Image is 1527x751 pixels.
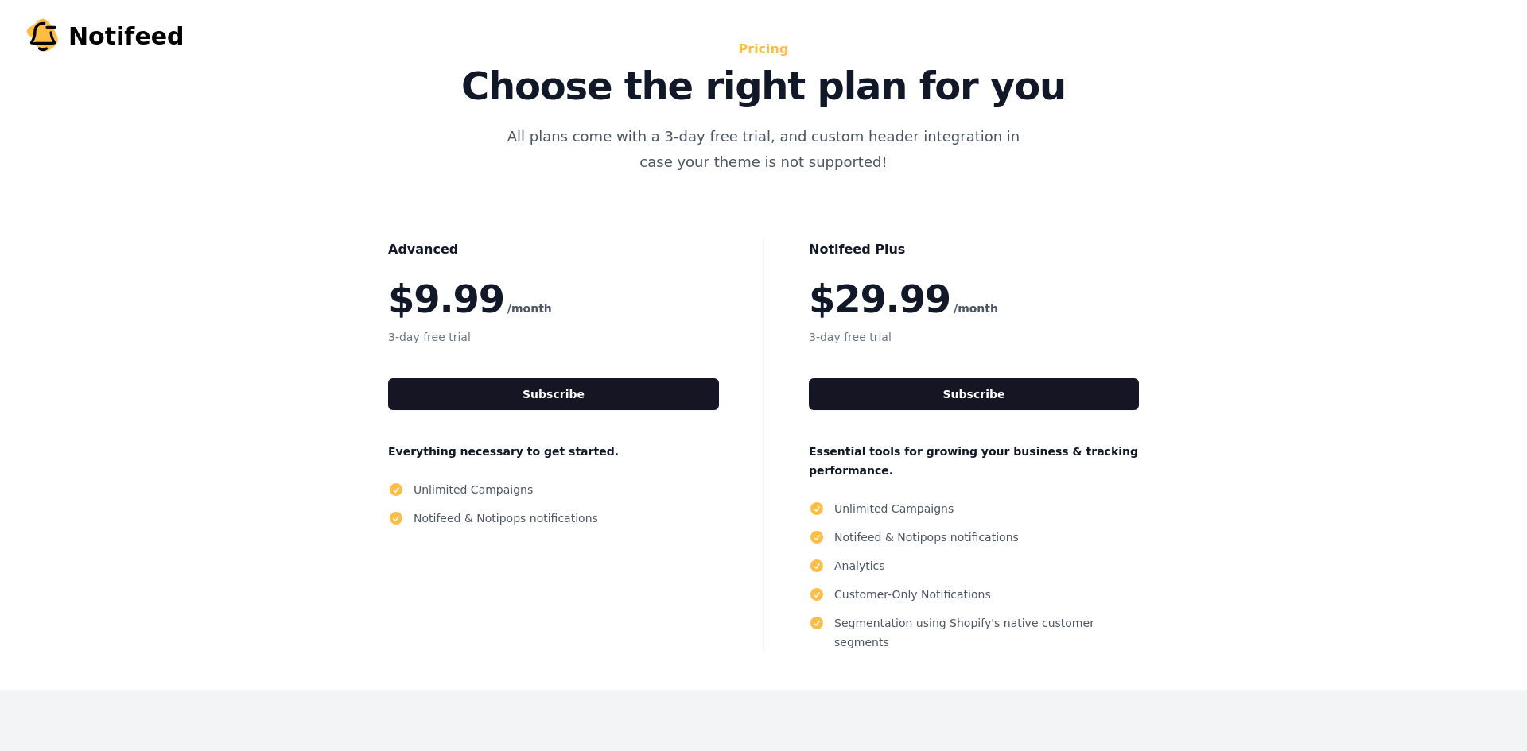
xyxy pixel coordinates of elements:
[809,378,1139,410] button: Subscribe
[809,499,1139,518] li: Unlimited Campaigns
[388,480,719,499] li: Unlimited Campaigns
[809,442,1139,480] p: Essential tools for growing your business & tracking performance.
[388,280,504,318] span: $9.99
[809,556,1139,575] li: Analytics
[388,238,719,261] h3: Advanced
[388,327,719,346] p: 3-day free trial
[809,528,1139,547] li: Notifeed & Notipops notifications
[407,38,1120,60] h2: Pricing
[507,299,552,318] span: /month
[388,509,719,528] li: Notifeed & Notipops notifications
[809,614,1139,652] li: Segmentation using Shopify's native customer segments
[388,378,719,410] button: Subscribe
[809,280,950,318] span: $29.99
[24,17,62,56] img: Your Company
[68,22,185,51] span: Notifeed
[809,238,1139,261] h3: Notifeed Plus
[496,124,1031,175] p: All plans come with a 3-day free trial, and custom header integration in case your theme is not s...
[954,299,998,318] span: /month
[388,442,719,461] p: Everything necessary to get started.
[809,327,1139,346] p: 3-day free trial
[407,67,1120,105] p: Choose the right plan for you
[809,585,1139,604] li: Customer-Only Notifications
